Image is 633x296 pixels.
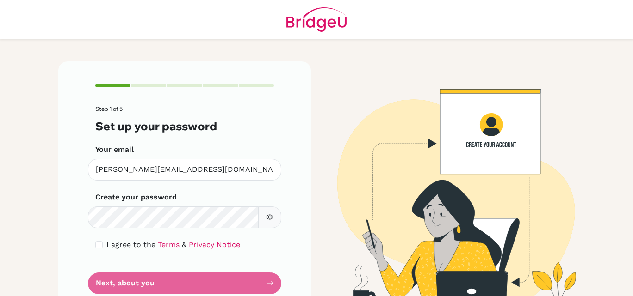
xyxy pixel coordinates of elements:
[158,240,180,249] a: Terms
[182,240,186,249] span: &
[189,240,240,249] a: Privacy Notice
[106,240,155,249] span: I agree to the
[95,192,177,203] label: Create your password
[95,120,274,133] h3: Set up your password
[95,144,134,155] label: Your email
[88,159,281,181] input: Insert your email*
[95,105,123,112] span: Step 1 of 5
